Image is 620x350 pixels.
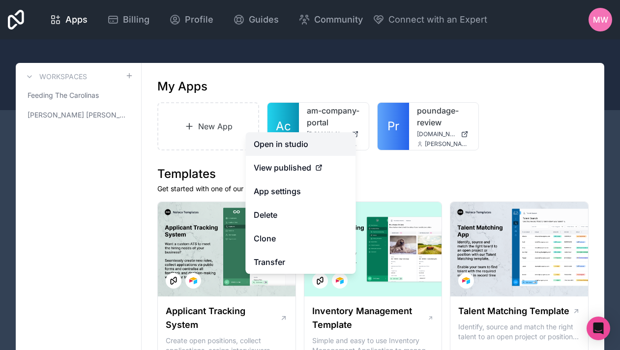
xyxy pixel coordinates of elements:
[28,90,99,100] span: Feeding The Carolinas
[65,13,88,27] span: Apps
[99,9,157,30] a: Billing
[157,102,259,150] a: New App
[307,105,360,128] a: am-company-portal
[225,9,287,30] a: Guides
[388,13,487,27] span: Connect with an Expert
[417,130,471,138] a: [DOMAIN_NAME]
[291,9,371,30] a: Community
[246,227,356,250] a: Clone
[42,9,95,30] a: Apps
[24,87,133,104] a: Feeding The Carolinas
[161,9,221,30] a: Profile
[387,118,399,134] span: Pr
[587,317,610,340] div: Open Intercom Messenger
[417,130,457,138] span: [DOMAIN_NAME]
[246,179,356,203] a: App settings
[189,277,197,285] img: Airtable Logo
[373,13,487,27] button: Connect with an Expert
[157,79,207,94] h1: My Apps
[185,13,213,27] span: Profile
[458,322,580,342] p: Identify, source and match the right talent to an open project or position with our Talent Matchi...
[417,105,471,128] a: poundage-review
[24,106,133,124] a: [PERSON_NAME] [PERSON_NAME]
[246,156,356,179] a: View published
[123,13,149,27] span: Billing
[39,72,87,82] h3: Workspaces
[276,118,291,134] span: Ac
[307,130,360,138] a: [DOMAIN_NAME]
[249,13,279,27] span: Guides
[24,71,87,83] a: Workspaces
[166,304,280,332] h1: Applicant Tracking System
[593,14,608,26] span: MW
[157,184,589,194] p: Get started with one of our ready-made templates
[336,277,344,285] img: Airtable Logo
[28,110,125,120] span: [PERSON_NAME] [PERSON_NAME]
[246,250,356,274] a: Transfer
[307,130,347,138] span: [DOMAIN_NAME]
[246,203,356,227] button: Delete
[314,13,363,27] span: Community
[246,132,356,156] a: Open in studio
[254,162,311,174] span: View published
[312,304,428,332] h1: Inventory Management Template
[458,304,569,318] h1: Talent Matching Template
[378,103,409,150] a: Pr
[157,166,589,182] h1: Templates
[425,140,471,148] span: [PERSON_NAME][EMAIL_ADDRESS][DOMAIN_NAME]
[462,277,470,285] img: Airtable Logo
[267,103,299,150] a: Ac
